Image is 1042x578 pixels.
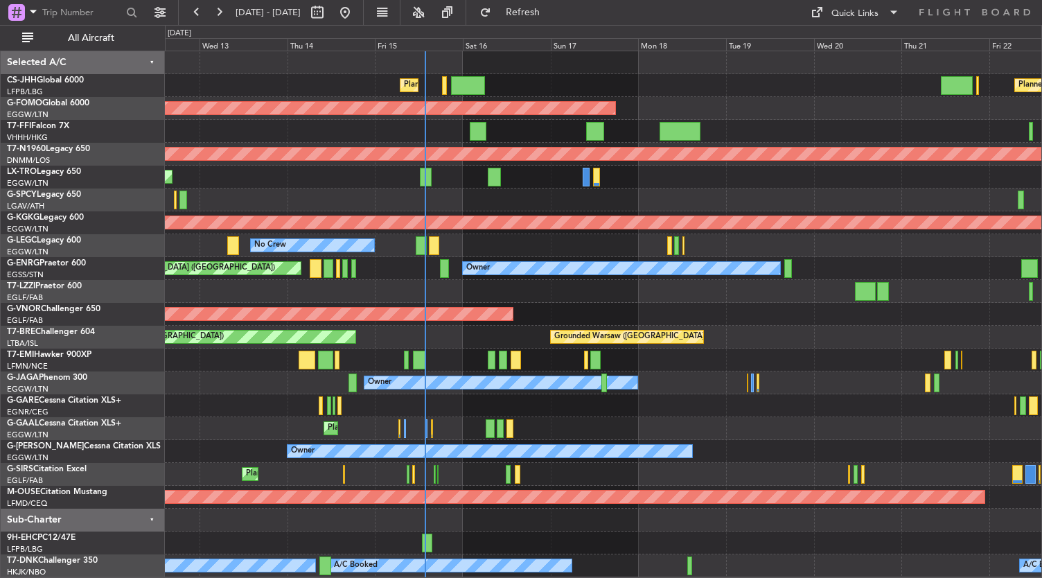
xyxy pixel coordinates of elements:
[638,38,726,51] div: Mon 18
[831,7,878,21] div: Quick Links
[7,178,48,189] a: EGGW/LTN
[7,465,33,473] span: G-SIRS
[42,2,122,23] input: Trip Number
[236,6,301,19] span: [DATE] - [DATE]
[7,419,39,428] span: G-GAAL
[7,442,161,450] a: G-[PERSON_NAME]Cessna Citation XLS
[7,122,31,130] span: T7-FFI
[375,38,463,51] div: Fri 15
[7,351,91,359] a: T7-EMIHawker 900XP
[7,544,43,554] a: LFPB/LBG
[7,442,84,450] span: G-[PERSON_NAME]
[7,488,40,496] span: M-OUSE
[7,534,76,542] a: 9H-EHCPC12/47E
[7,488,107,496] a: M-OUSECitation Mustang
[328,418,378,439] div: Planned Maint
[7,328,35,336] span: T7-BRE
[7,396,39,405] span: G-GARE
[7,419,121,428] a: G-GAALCessna Citation XLS+
[7,351,34,359] span: T7-EMI
[7,315,43,326] a: EGLF/FAB
[466,258,490,279] div: Owner
[7,132,48,143] a: VHHH/HKG
[254,235,286,256] div: No Crew
[57,258,275,279] div: Planned Maint [GEOGRAPHIC_DATA] ([GEOGRAPHIC_DATA])
[15,27,150,49] button: All Aircraft
[7,396,121,405] a: G-GARECessna Citation XLS+
[7,87,43,97] a: LFPB/LBG
[7,191,81,199] a: G-SPCYLegacy 650
[7,430,48,440] a: EGGW/LTN
[804,1,906,24] button: Quick Links
[7,213,84,222] a: G-KGKGLegacy 600
[726,38,814,51] div: Tue 19
[463,38,551,51] div: Sat 16
[7,201,44,211] a: LGAV/ATH
[168,28,191,40] div: [DATE]
[7,534,37,542] span: 9H-EHC
[7,498,47,509] a: LFMD/CEQ
[494,8,552,17] span: Refresh
[404,75,622,96] div: Planned Maint [GEOGRAPHIC_DATA] ([GEOGRAPHIC_DATA])
[7,145,46,153] span: T7-N1960
[288,38,376,51] div: Thu 14
[473,1,556,24] button: Refresh
[814,38,902,51] div: Wed 20
[7,122,69,130] a: T7-FFIFalcon 7X
[7,292,43,303] a: EGLF/FAB
[7,76,84,85] a: CS-JHHGlobal 6000
[7,168,37,176] span: LX-TRO
[7,270,44,280] a: EGSS/STN
[7,305,100,313] a: G-VNORChallenger 650
[7,168,81,176] a: LX-TROLegacy 650
[7,475,43,486] a: EGLF/FAB
[368,372,391,393] div: Owner
[7,384,48,394] a: EGGW/LTN
[7,374,87,382] a: G-JAGAPhenom 300
[7,465,87,473] a: G-SIRSCitation Excel
[7,374,39,382] span: G-JAGA
[291,441,315,462] div: Owner
[7,282,82,290] a: T7-LZZIPraetor 600
[7,453,48,463] a: EGGW/LTN
[7,236,37,245] span: G-LEGC
[7,338,38,349] a: LTBA/ISL
[7,145,90,153] a: T7-N1960Legacy 650
[7,259,39,268] span: G-ENRG
[246,464,464,484] div: Planned Maint [GEOGRAPHIC_DATA] ([GEOGRAPHIC_DATA])
[7,361,48,371] a: LFMN/NCE
[7,305,41,313] span: G-VNOR
[7,557,38,565] span: T7-DNK
[7,236,81,245] a: G-LEGCLegacy 600
[7,567,46,577] a: HKJK/NBO
[7,407,48,417] a: EGNR/CEG
[551,38,639,51] div: Sun 17
[7,224,48,234] a: EGGW/LTN
[7,191,37,199] span: G-SPCY
[200,38,288,51] div: Wed 13
[7,99,89,107] a: G-FOMOGlobal 6000
[7,76,37,85] span: CS-JHH
[36,33,146,43] span: All Aircraft
[901,38,989,51] div: Thu 21
[7,282,35,290] span: T7-LZZI
[7,213,39,222] span: G-KGKG
[554,326,707,347] div: Grounded Warsaw ([GEOGRAPHIC_DATA])
[7,328,95,336] a: T7-BREChallenger 604
[7,155,50,166] a: DNMM/LOS
[7,259,86,268] a: G-ENRGPraetor 600
[7,99,42,107] span: G-FOMO
[7,247,48,257] a: EGGW/LTN
[7,557,98,565] a: T7-DNKChallenger 350
[7,110,48,120] a: EGGW/LTN
[334,555,378,576] div: A/C Booked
